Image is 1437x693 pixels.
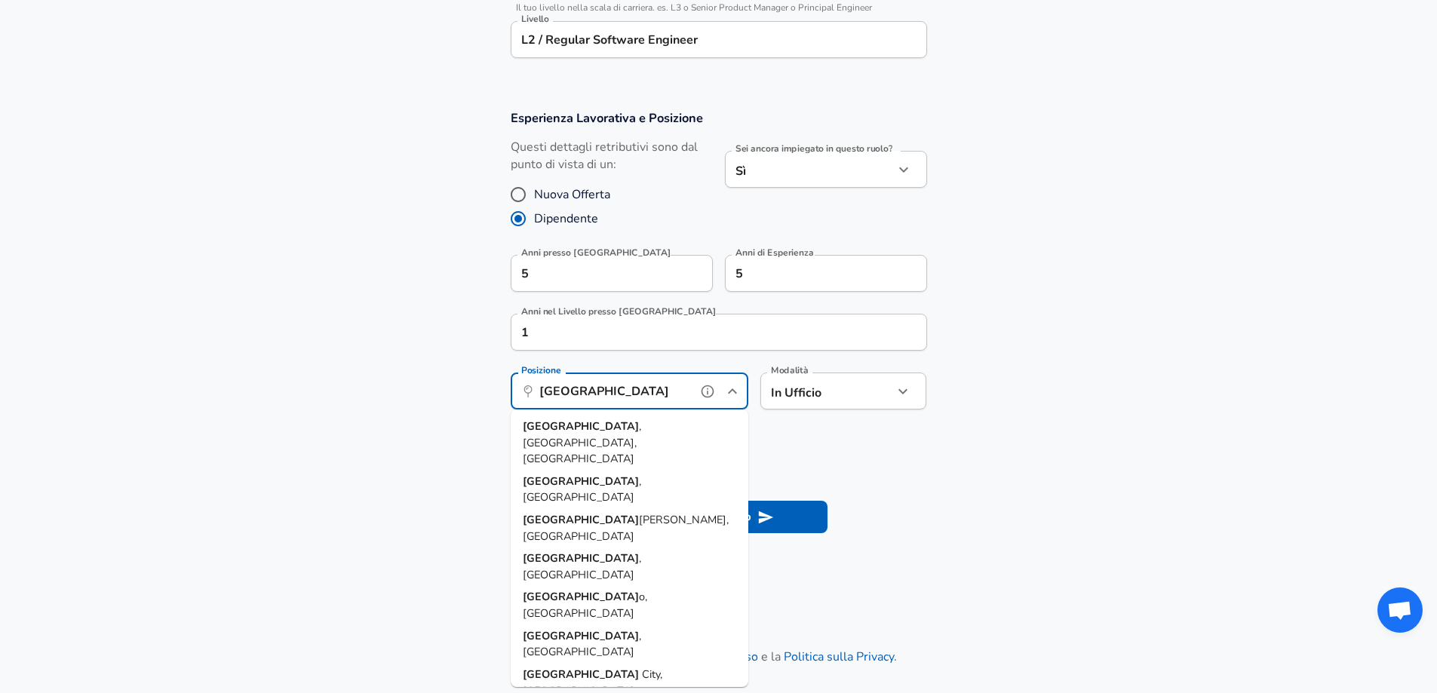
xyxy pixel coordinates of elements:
a: Politica sulla Privacy [784,649,894,665]
span: , [GEOGRAPHIC_DATA], [GEOGRAPHIC_DATA] [523,419,641,466]
span: , [GEOGRAPHIC_DATA] [523,550,641,582]
label: Questi dettagli retributivi sono dal punto di vista di un: [511,139,713,173]
input: 0 [511,255,680,292]
strong: [GEOGRAPHIC_DATA] [523,550,639,566]
strong: [GEOGRAPHIC_DATA] [523,512,639,527]
span: , [GEOGRAPHIC_DATA] [523,628,641,660]
div: Sì [725,151,894,188]
div: In Ufficio [760,373,871,409]
input: 1 [511,314,894,351]
strong: [GEOGRAPHIC_DATA] [523,589,639,604]
label: Modalità [771,366,809,375]
label: Sei ancora impiegato in questo ruolo? [735,144,892,153]
button: Close [722,381,743,402]
input: 7 [725,255,894,292]
div: Aprire la chat [1377,587,1423,633]
strong: [GEOGRAPHIC_DATA] [523,474,639,489]
h3: Esperienza Lavorativa e Posizione [511,109,927,127]
input: L3 [517,28,920,51]
label: Anni di Esperienza [735,248,814,257]
strong: [GEOGRAPHIC_DATA] [523,419,639,434]
strong: [GEOGRAPHIC_DATA] [523,667,642,682]
button: help [696,380,719,403]
label: Anni presso [GEOGRAPHIC_DATA] [521,248,671,257]
span: o, [GEOGRAPHIC_DATA] [523,589,647,621]
span: Nuova Offerta [534,186,610,204]
span: Il tuo livello nella scala di carriera. es. L3 o Senior Product Manager o Principal Engineer [511,2,927,14]
label: Anni nel Livello presso [GEOGRAPHIC_DATA] [521,307,716,316]
label: Posizione [521,366,561,375]
label: Livello [521,14,549,23]
span: [PERSON_NAME], [GEOGRAPHIC_DATA] [523,512,729,544]
strong: [GEOGRAPHIC_DATA] [523,628,639,643]
span: Dipendente [534,210,598,228]
span: , [GEOGRAPHIC_DATA] [523,474,641,505]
